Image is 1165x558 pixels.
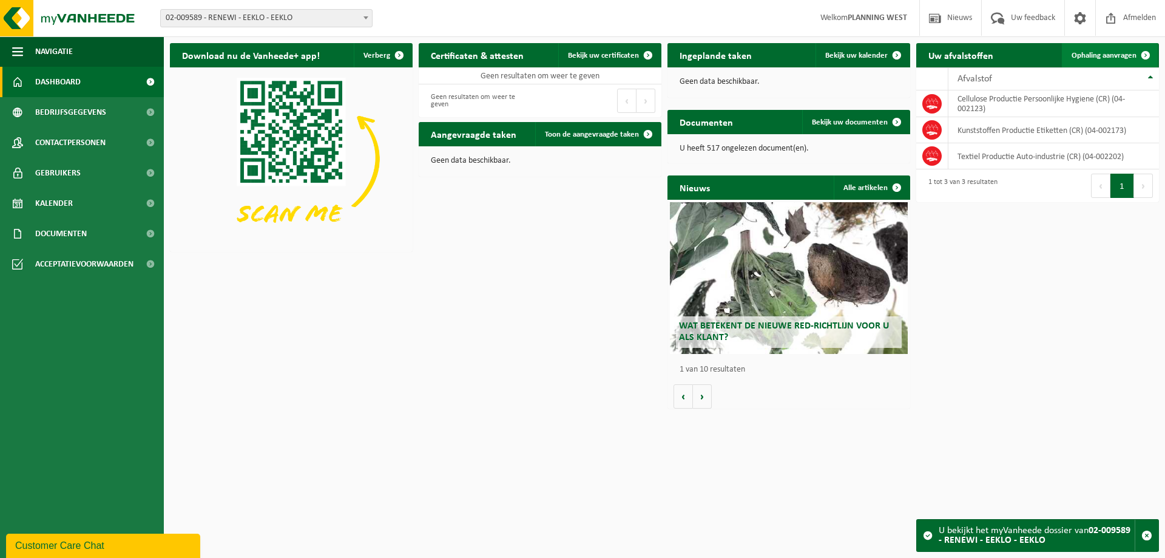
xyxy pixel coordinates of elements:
[667,43,764,67] h2: Ingeplande taken
[35,188,73,219] span: Kalender
[948,90,1159,117] td: Cellulose Productie Persoonlijke Hygiene (CR) (04-002123)
[545,131,639,138] span: Toon de aangevraagde taken
[419,67,661,84] td: Geen resultaten om weer te geven
[419,43,536,67] h2: Certificaten & attesten
[161,10,372,27] span: 02-009589 - RENEWI - EEKLO - EEKLO
[667,110,745,134] h2: Documenten
[693,384,712,409] button: Volgende
[35,158,81,188] span: Gebruikers
[667,175,722,199] h2: Nieuws
[1091,174,1110,198] button: Previous
[948,143,1159,169] td: Textiel Productie Auto-industrie (CR) (04-002202)
[6,531,203,558] iframe: chat widget
[431,157,649,165] p: Geen data beschikbaar.
[812,118,888,126] span: Bekijk uw documenten
[815,43,909,67] a: Bekijk uw kalender
[425,87,534,114] div: Geen resultaten om weer te geven
[680,145,898,153] p: U heeft 517 ongelezen document(en).
[1072,52,1136,60] span: Ophaling aanvragen
[834,175,909,200] a: Alle artikelen
[825,52,888,60] span: Bekijk uw kalender
[1110,174,1134,198] button: 1
[568,52,639,60] span: Bekijk uw certificaten
[802,110,909,134] a: Bekijk uw documenten
[35,97,106,128] span: Bedrijfsgegevens
[35,128,106,158] span: Contactpersonen
[957,74,992,84] span: Afvalstof
[680,366,904,374] p: 1 van 10 resultaten
[679,321,889,342] span: Wat betekent de nieuwe RED-richtlijn voor u als klant?
[670,202,908,354] a: Wat betekent de nieuwe RED-richtlijn voor u als klant?
[160,9,373,27] span: 02-009589 - RENEWI - EEKLO - EEKLO
[916,43,1005,67] h2: Uw afvalstoffen
[674,384,693,409] button: Vorige
[170,43,332,67] h2: Download nu de Vanheede+ app!
[35,249,133,279] span: Acceptatievoorwaarden
[848,13,907,22] strong: PLANNING WEST
[363,52,390,60] span: Verberg
[535,122,660,146] a: Toon de aangevraagde taken
[680,78,898,86] p: Geen data beschikbaar.
[35,36,73,67] span: Navigatie
[419,122,528,146] h2: Aangevraagde taken
[948,117,1159,143] td: Kunststoffen Productie Etiketten (CR) (04-002173)
[35,67,81,97] span: Dashboard
[637,89,655,113] button: Next
[1062,43,1158,67] a: Ophaling aanvragen
[558,43,660,67] a: Bekijk uw certificaten
[939,526,1130,545] strong: 02-009589 - RENEWI - EEKLO - EEKLO
[617,89,637,113] button: Previous
[354,43,411,67] button: Verberg
[922,172,998,199] div: 1 tot 3 van 3 resultaten
[939,520,1135,551] div: U bekijkt het myVanheede dossier van
[1134,174,1153,198] button: Next
[35,219,87,249] span: Documenten
[170,67,413,250] img: Download de VHEPlus App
